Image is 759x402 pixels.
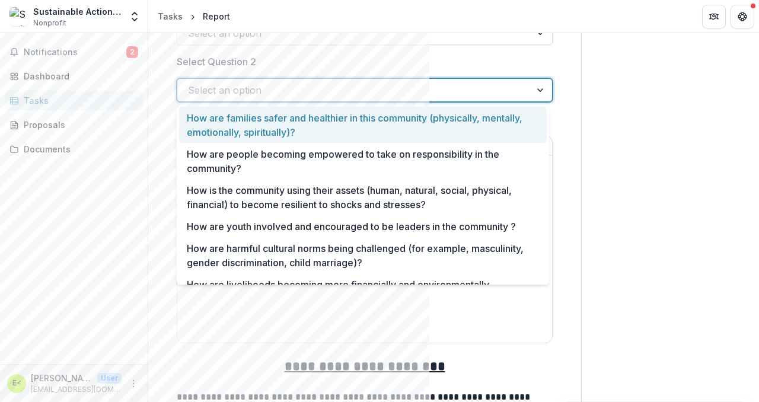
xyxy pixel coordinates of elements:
p: [EMAIL_ADDRESS][DOMAIN_NAME] [31,384,122,395]
div: How are youth involved and encouraged to be leaders in the community ? [179,215,547,237]
div: Dashboard [24,70,133,82]
img: Sustainable Action International [9,7,28,26]
div: Evens Paul <epaul@sustainableactionintl.org> [12,379,21,387]
div: Proposals [24,119,133,131]
div: Report [203,10,230,23]
a: Dashboard [5,66,143,86]
p: [PERSON_NAME] <[EMAIL_ADDRESS][DOMAIN_NAME]> [31,372,93,384]
p: User [97,373,122,384]
button: Open entity switcher [126,5,143,28]
button: Partners [702,5,726,28]
p: Select Question 2 [177,55,256,69]
div: Tasks [158,10,183,23]
span: Nonprofit [33,18,66,28]
div: How are families safer and healthier in this community (physically, mentally, emotionally, spirit... [179,107,547,143]
div: How are harmful cultural norms being challenged (for example, masculinity, gender discrimination,... [179,237,547,273]
div: Sustainable Action International [33,5,122,18]
button: More [126,377,141,391]
div: How are people becoming empowered to take on responsibility in the community? [179,143,547,179]
div: How is the community using their assets (human, natural, social, physical, financial) to become r... [179,179,547,215]
a: Documents [5,139,143,159]
span: Notifications [24,47,126,58]
nav: breadcrumb [153,8,235,25]
a: Proposals [5,115,143,135]
span: 2 [126,46,138,58]
a: Tasks [153,8,187,25]
div: Select options list [177,107,549,285]
button: Notifications2 [5,43,143,62]
div: Documents [24,143,133,155]
div: How are livelihoods becoming more financially and environmentally sustainable? [179,273,547,310]
a: Tasks [5,91,143,110]
div: Tasks [24,94,133,107]
button: Get Help [731,5,754,28]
